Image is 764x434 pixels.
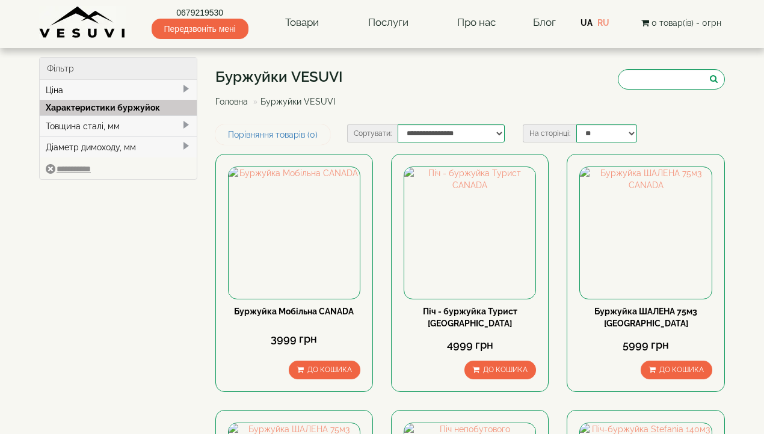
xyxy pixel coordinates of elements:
div: 3999 грн [228,331,360,347]
a: Піч - буржуйка Турист [GEOGRAPHIC_DATA] [423,307,517,328]
img: Завод VESUVI [39,6,126,39]
a: RU [597,18,609,28]
a: Буржуйка Мобільна CANADA [234,307,354,316]
li: Буржуйки VESUVI [250,96,335,108]
img: Піч - буржуйка Турист CANADA [404,167,535,298]
label: На сторінці: [523,124,576,142]
div: Ціна [40,80,197,100]
a: Блог [533,16,556,28]
a: UA [581,18,593,28]
button: До кошика [641,361,712,379]
img: Буржуйка ШАЛЕНА 75м3 CANADA [580,167,711,298]
button: До кошика [464,361,536,379]
span: Передзвоніть мені [152,19,248,39]
div: Фільтр [40,58,197,80]
a: Порівняння товарів (0) [215,124,330,145]
a: Головна [215,97,248,106]
a: Товари [273,9,331,37]
img: Буржуйка Мобільна CANADA [229,167,360,298]
div: Характеристики буржуйок [40,100,197,115]
div: 5999 грн [579,337,712,353]
button: 0 товар(ів) - 0грн [638,16,725,29]
h1: Буржуйки VESUVI [215,69,344,85]
a: 0679219530 [152,7,248,19]
span: До кошика [659,365,704,374]
div: Товщина сталі, мм [40,115,197,136]
button: До кошика [289,361,360,379]
a: Послуги [356,9,421,37]
span: До кошика [483,365,528,374]
a: Буржуйка ШАЛЕНА 75м3 [GEOGRAPHIC_DATA] [594,307,697,328]
a: Про нас [445,9,508,37]
span: 0 товар(ів) - 0грн [652,18,721,28]
span: До кошика [307,365,352,374]
label: Сортувати: [347,124,398,142]
div: Діаметр димоходу, мм [40,136,197,157]
div: 4999 грн [404,337,536,353]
